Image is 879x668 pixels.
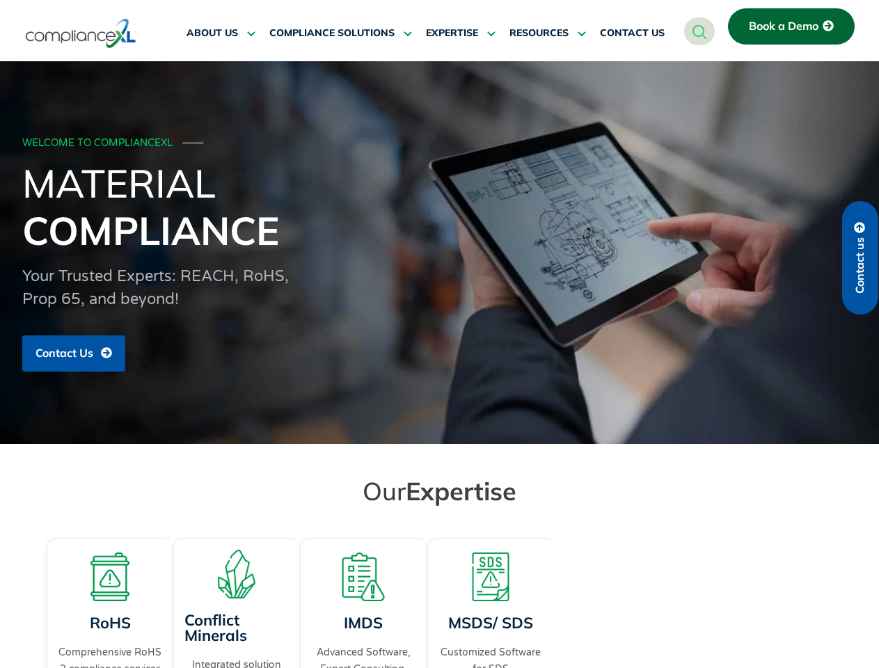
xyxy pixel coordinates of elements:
span: Book a Demo [749,20,818,33]
a: RoHS [89,613,130,633]
span: ─── [183,137,204,149]
a: CONTACT US [600,17,665,50]
h2: Our [50,475,830,507]
span: Compliance [22,206,279,255]
a: Contact Us [22,335,125,372]
span: EXPERTISE [426,27,478,40]
a: COMPLIANCE SOLUTIONS [269,17,412,50]
a: Contact us [842,201,878,315]
a: EXPERTISE [426,17,496,50]
a: navsearch-button [684,17,715,45]
img: A warning board with SDS displaying [466,552,515,601]
h1: Material [22,159,857,254]
span: Your Trusted Experts: REACH, RoHS, Prop 65, and beyond! [22,267,289,308]
img: A board with a warning sign [86,552,134,601]
a: IMDS [344,613,383,633]
span: RESOURCES [509,27,569,40]
span: Expertise [406,475,516,507]
a: ABOUT US [187,17,255,50]
span: CONTACT US [600,27,665,40]
img: A list board with a warning [339,552,388,601]
span: Contact Us [35,347,93,360]
span: Contact us [854,237,866,294]
span: ABOUT US [187,27,238,40]
span: COMPLIANCE SOLUTIONS [269,27,395,40]
img: A representation of minerals [212,550,261,598]
a: RESOURCES [509,17,586,50]
a: Conflict Minerals [184,610,247,645]
div: WELCOME TO COMPLIANCEXL [22,138,853,150]
a: MSDS/ SDS [448,613,533,633]
a: Book a Demo [728,8,855,45]
img: logo-one.svg [26,17,136,49]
